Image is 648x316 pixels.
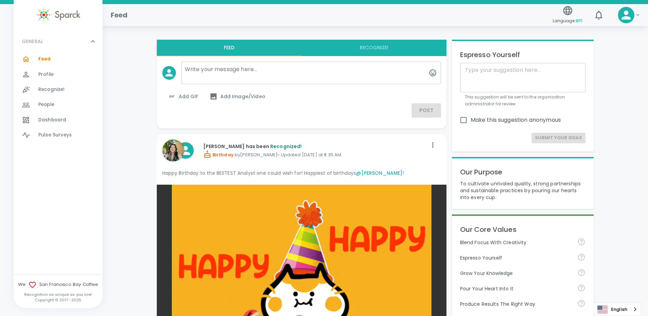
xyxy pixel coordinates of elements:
span: Add Image/Video [209,92,265,101]
a: Profile [14,67,102,82]
p: Produce Results The Right Way [460,301,572,307]
svg: Share your voice and your ideas [577,253,585,261]
div: GENERAL [14,31,102,52]
button: Language:en [550,3,585,27]
button: Recognize! [302,40,446,56]
p: This suggestion will be sent to the organization administrator for review. [465,94,581,107]
p: Copyright © 2017 - 2025 [14,297,102,303]
p: Espresso Yourself [460,49,586,60]
p: Blend Focus With Creativity [460,239,572,246]
button: Feed [157,40,302,56]
span: Profile [38,71,54,78]
a: People [14,97,102,112]
a: Sparck logo [14,7,102,23]
img: Sparck logo [36,7,80,23]
span: Feed [38,56,51,63]
span: People [38,101,54,108]
p: GENERAL [22,38,43,45]
p: by [PERSON_NAME] • Updated [DATE] at 8:35 AM [203,150,427,158]
span: en [576,16,582,24]
span: Pulse Surveys [38,132,72,139]
span: We San Francisco Bay Coffee [14,281,102,289]
aside: Language selected: English [594,303,641,316]
p: Our Purpose [460,167,586,177]
p: Happy Birthday to the BESTEST Analyst one could wish for! Happiest of birthdays ! [162,170,441,176]
span: Make this suggestion anonymous [471,116,561,124]
a: Dashboard [14,113,102,128]
div: GENERAL [14,52,102,145]
svg: Follow your curiosity and learn together [577,268,585,277]
svg: Achieve goals today and innovate for tomorrow [577,238,585,246]
p: Our Core Values [460,224,586,235]
img: Picture of Annabel Su [162,140,184,161]
div: Language [594,303,641,316]
span: Dashboard [38,117,66,123]
svg: Come to work to make a difference in your own way [577,284,585,292]
span: Birthday [203,152,234,158]
a: English [594,303,641,316]
p: Grow Your Knowledge [460,270,572,277]
a: Recognize! [14,82,102,97]
a: Feed [14,52,102,67]
a: Pulse Surveys [14,128,102,143]
span: Language: [553,16,582,25]
span: Add GIF [168,92,198,101]
p: Recognition as unique as you are! [14,292,102,297]
div: interaction tabs [157,40,446,56]
span: Recognized! [270,143,302,150]
span: Recognize! [38,86,65,93]
p: Pour Your Heart Into It [460,285,572,292]
h1: Feed [111,10,128,21]
p: [PERSON_NAME] has been [203,143,427,150]
a: @[PERSON_NAME] [356,170,402,176]
p: To cultivate unrivaled quality, strong partnerships and sustainable practices by pouring our hear... [460,180,586,201]
svg: Find success working together and doing the right thing [577,299,585,307]
p: Espresso Yourself [460,254,572,261]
